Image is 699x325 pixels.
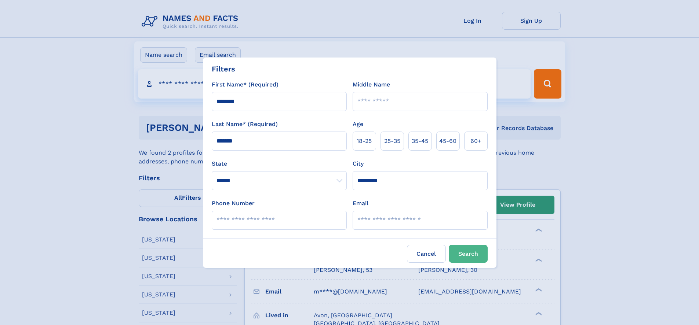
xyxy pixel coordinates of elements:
span: 45‑60 [439,137,456,145]
label: City [353,159,364,168]
span: 60+ [470,137,481,145]
label: Email [353,199,368,208]
label: Phone Number [212,199,255,208]
label: Middle Name [353,80,390,89]
label: Last Name* (Required) [212,120,278,129]
span: 35‑45 [412,137,428,145]
label: Age [353,120,363,129]
span: 18‑25 [357,137,372,145]
button: Search [449,245,488,263]
span: 25‑35 [384,137,400,145]
label: First Name* (Required) [212,80,278,89]
label: Cancel [407,245,446,263]
label: State [212,159,347,168]
div: Filters [212,63,235,74]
